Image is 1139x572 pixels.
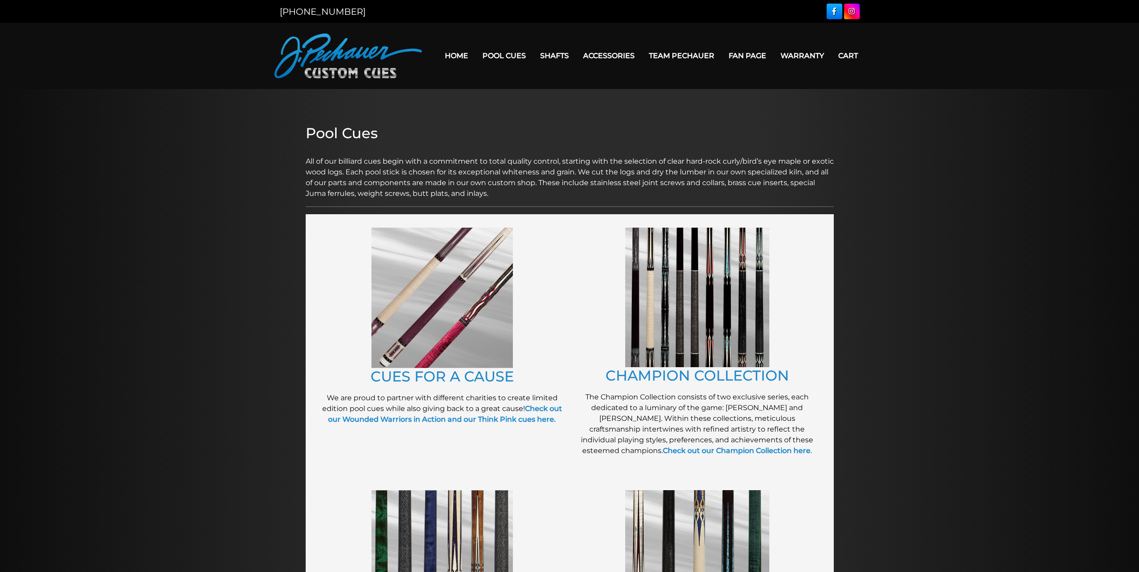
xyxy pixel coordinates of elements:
[319,393,565,425] p: We are proud to partner with different charities to create limited edition pool cues while also g...
[280,6,366,17] a: [PHONE_NUMBER]
[642,44,721,67] a: Team Pechauer
[438,44,475,67] a: Home
[721,44,773,67] a: Fan Page
[371,368,514,385] a: CUES FOR A CAUSE
[576,44,642,67] a: Accessories
[274,34,422,78] img: Pechauer Custom Cues
[606,367,789,384] a: CHAMPION COLLECTION
[773,44,831,67] a: Warranty
[831,44,865,67] a: Cart
[306,145,834,199] p: All of our billiard cues begin with a commitment to total quality control, starting with the sele...
[663,446,811,455] a: Check out our Champion Collection here
[306,125,834,142] h2: Pool Cues
[533,44,576,67] a: Shafts
[328,404,562,424] a: Check out our Wounded Warriors in Action and our Think Pink cues here.
[475,44,533,67] a: Pool Cues
[574,392,820,456] p: The Champion Collection consists of two exclusive series, each dedicated to a luminary of the gam...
